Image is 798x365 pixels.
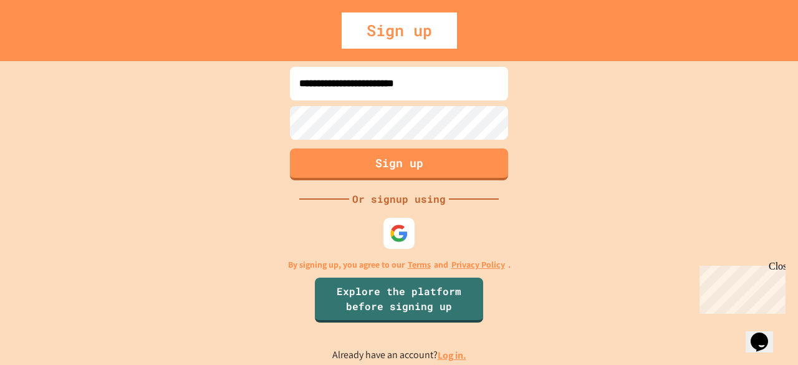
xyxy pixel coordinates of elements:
div: Chat with us now!Close [5,5,86,79]
div: Or signup using [349,192,449,207]
p: Already have an account? [332,348,466,363]
a: Log in. [438,349,466,362]
iframe: chat widget [746,315,786,353]
button: Sign up [290,148,508,180]
iframe: chat widget [695,261,786,314]
p: By signing up, you agree to our and . [288,258,511,271]
a: Privacy Policy [451,258,505,271]
a: Explore the platform before signing up [315,278,483,323]
img: google-icon.svg [390,224,408,243]
div: Sign up [342,12,457,49]
a: Terms [408,258,431,271]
